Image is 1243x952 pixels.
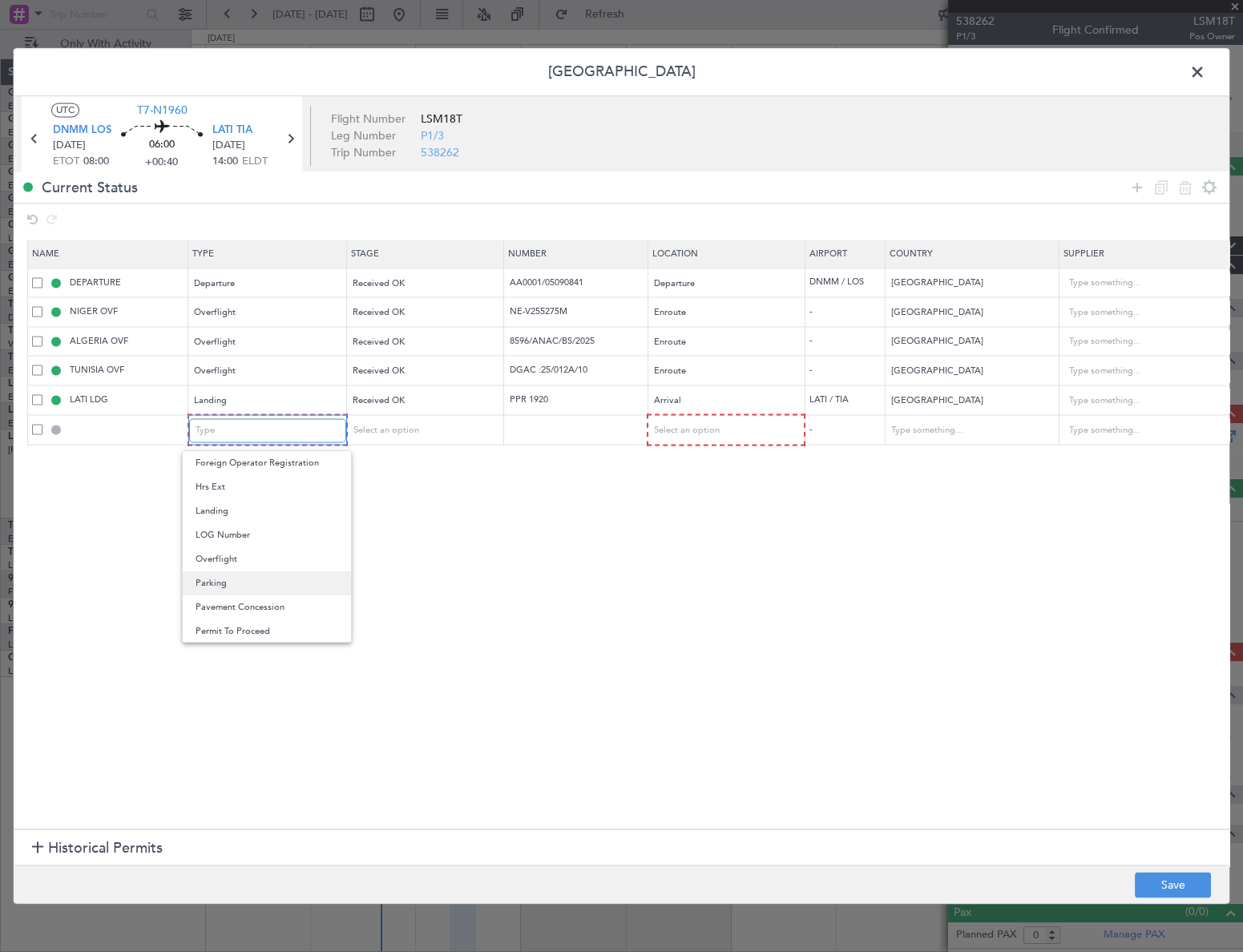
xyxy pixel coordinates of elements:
span: Overflight [196,547,338,571]
span: Pavement Concession [196,595,338,619]
span: Landing [196,499,338,523]
span: LOG Number [196,523,338,547]
span: Permit To Proceed [196,619,338,643]
span: Parking [196,571,338,595]
span: Foreign Operator Registration [196,451,338,475]
span: Hrs Ext [196,475,338,499]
